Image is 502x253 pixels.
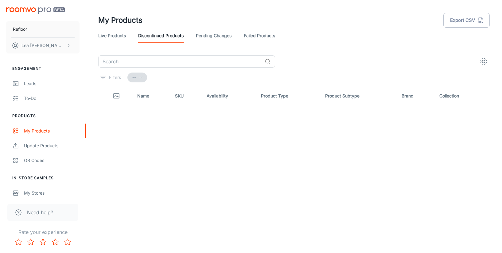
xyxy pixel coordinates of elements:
[256,87,320,105] th: Product Type
[443,13,490,28] button: Export CSV
[24,190,80,196] div: My Stores
[27,209,53,216] span: Need help?
[98,15,142,26] h1: My Products
[196,28,232,43] a: Pending Changes
[25,236,37,248] button: Rate 2 star
[477,55,490,68] button: settings
[6,38,80,53] button: Lea [PERSON_NAME]
[61,236,74,248] button: Rate 5 star
[24,142,80,149] div: Update Products
[24,128,80,134] div: My Products
[202,87,256,105] th: Availability
[24,157,80,164] div: QR Codes
[13,26,27,33] p: Refloor
[320,87,397,105] th: Product Subtype
[37,236,49,248] button: Rate 3 star
[21,42,65,49] p: Lea [PERSON_NAME]
[244,28,275,43] a: Failed Products
[49,236,61,248] button: Rate 4 star
[397,87,434,105] th: Brand
[6,21,80,37] button: Refloor
[24,95,80,102] div: To-do
[138,28,184,43] a: Discontinued Products
[98,55,262,68] input: Search
[170,87,202,105] th: SKU
[132,87,170,105] th: Name
[5,228,81,236] p: Rate your experience
[98,28,126,43] a: Live Products
[24,80,80,87] div: Leads
[6,7,65,14] img: Roomvo PRO Beta
[434,87,490,105] th: Collection
[12,236,25,248] button: Rate 1 star
[113,92,120,100] svg: Thumbnail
